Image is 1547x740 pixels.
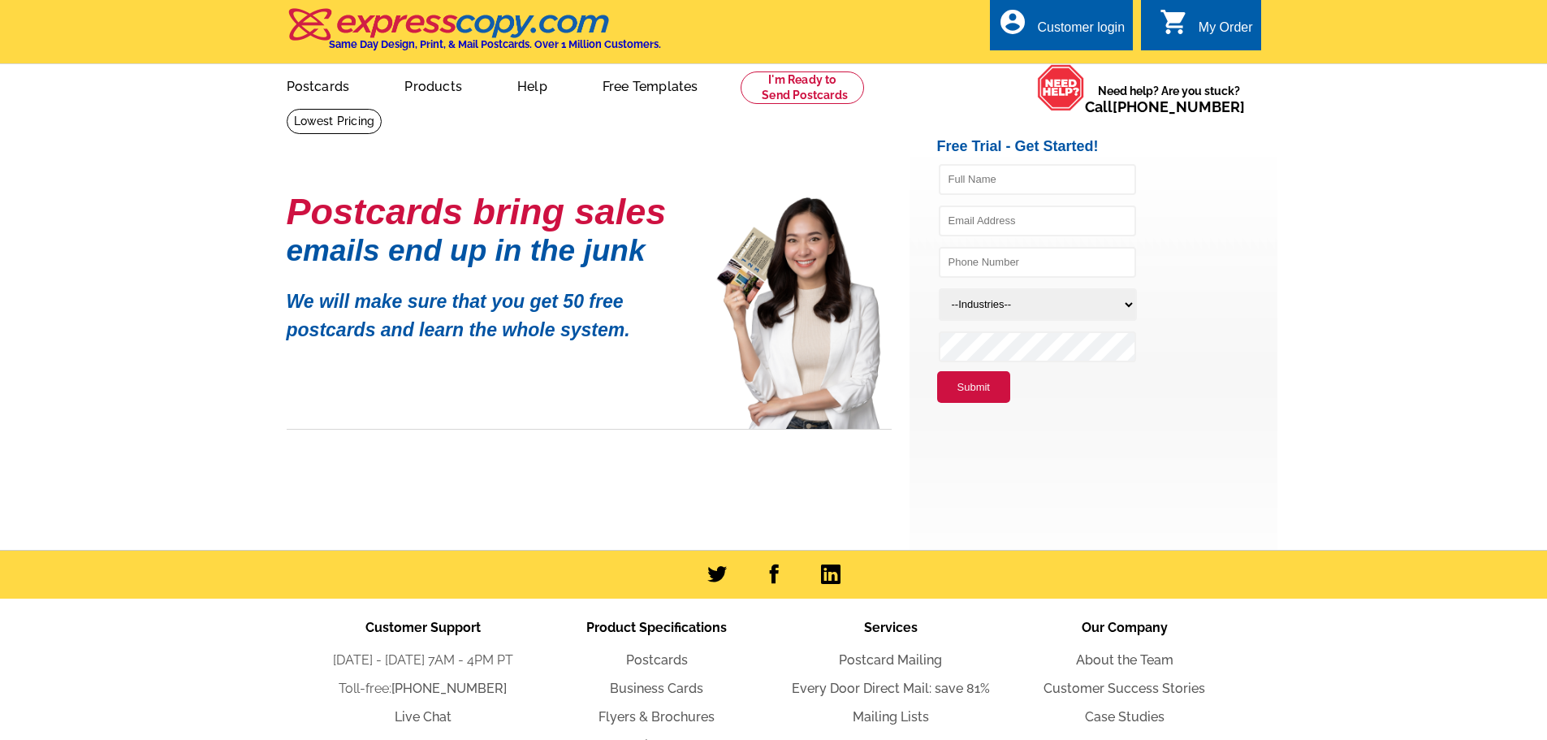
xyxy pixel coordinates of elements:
span: Our Company [1082,620,1168,635]
span: Call [1085,98,1245,115]
a: account_circle Customer login [998,18,1125,38]
a: shopping_cart My Order [1160,18,1253,38]
h4: Same Day Design, Print, & Mail Postcards. Over 1 Million Customers. [329,38,661,50]
h1: Postcards bring sales [287,197,693,226]
span: Need help? Are you stuck? [1085,83,1253,115]
a: Every Door Direct Mail: save 81% [792,681,990,696]
a: Flyers & Brochures [598,709,715,725]
i: shopping_cart [1160,7,1189,37]
img: help [1037,64,1085,111]
button: Submit [937,371,1010,404]
a: [PHONE_NUMBER] [391,681,507,696]
li: [DATE] - [DATE] 7AM - 4PM PT [306,651,540,670]
a: Postcards [626,652,688,668]
a: Postcard Mailing [839,652,942,668]
span: Customer Support [365,620,481,635]
p: We will make sure that you get 50 free postcards and learn the whole system. [287,275,693,344]
h1: emails end up in the junk [287,242,693,259]
a: Customer Success Stories [1044,681,1205,696]
a: Case Studies [1085,709,1165,725]
a: Business Cards [610,681,703,696]
span: Services [864,620,918,635]
h2: Free Trial - Get Started! [937,138,1277,156]
a: Postcards [261,66,376,104]
a: Live Chat [395,709,452,725]
div: Customer login [1037,20,1125,43]
li: Toll-free: [306,679,540,699]
input: Full Name [939,164,1136,195]
a: Same Day Design, Print, & Mail Postcards. Over 1 Million Customers. [287,19,661,50]
input: Phone Number [939,247,1136,278]
a: Products [378,66,488,104]
a: Help [491,66,573,104]
a: About the Team [1076,652,1173,668]
i: account_circle [998,7,1027,37]
input: Email Address [939,206,1136,236]
div: My Order [1199,20,1253,43]
span: Product Specifications [586,620,727,635]
a: Free Templates [577,66,724,104]
a: [PHONE_NUMBER] [1113,98,1245,115]
a: Mailing Lists [853,709,929,725]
